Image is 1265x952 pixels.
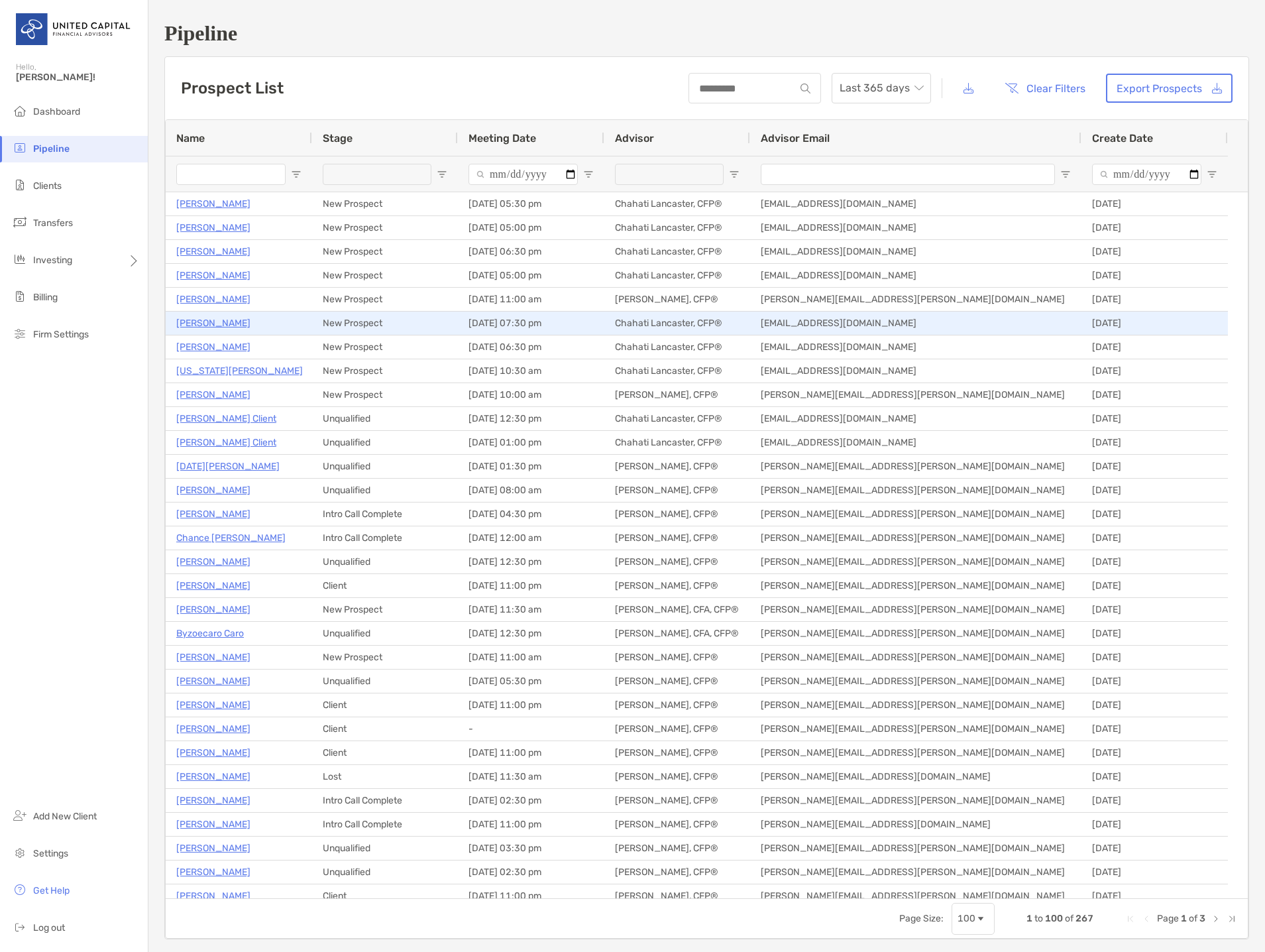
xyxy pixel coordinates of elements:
[176,196,250,212] a: [PERSON_NAME]
[176,291,250,308] p: [PERSON_NAME]
[312,503,458,526] div: Intro Call Complete
[312,455,458,478] div: Unqualified
[33,811,97,822] span: Add New Client
[176,506,250,522] p: [PERSON_NAME]
[1081,312,1228,335] div: [DATE]
[312,765,458,788] div: Lost
[750,216,1081,239] div: [EMAIL_ADDRESS][DOMAIN_NAME]
[1081,550,1228,573] div: [DATE]
[750,359,1081,383] div: [EMAIL_ADDRESS][DOMAIN_NAME]
[312,646,458,669] div: New Prospect
[604,192,750,215] div: Chahati Lancaster, CFP®
[750,526,1081,550] div: [PERSON_NAME][EMAIL_ADDRESS][PERSON_NAME][DOMAIN_NAME]
[312,861,458,884] div: Unqualified
[33,329,89,340] span: Firm Settings
[750,789,1081,812] div: [PERSON_NAME][EMAIL_ADDRESS][PERSON_NAME][DOMAIN_NAME]
[176,363,303,379] p: [US_STATE][PERSON_NAME]
[1081,765,1228,788] div: [DATE]
[750,383,1081,406] div: [PERSON_NAME][EMAIL_ADDRESS][PERSON_NAME][DOMAIN_NAME]
[312,479,458,502] div: Unqualified
[176,339,250,355] a: [PERSON_NAME]
[312,717,458,741] div: Client
[458,383,604,406] div: [DATE] 10:00 am
[33,106,80,117] span: Dashboard
[1081,455,1228,478] div: [DATE]
[312,335,458,359] div: New Prospect
[12,326,28,341] img: firm-settings icon
[437,169,447,180] button: Open Filter Menu
[458,335,604,359] div: [DATE] 06:30 pm
[312,359,458,383] div: New Prospect
[176,888,250,904] p: [PERSON_NAME]
[458,598,604,621] div: [DATE] 11:30 am
[615,132,654,145] span: Advisor
[33,217,73,229] span: Transfers
[1081,861,1228,884] div: [DATE]
[750,479,1081,502] div: [PERSON_NAME][EMAIL_ADDRESS][PERSON_NAME][DOMAIN_NAME]
[750,288,1081,311] div: [PERSON_NAME][EMAIL_ADDRESS][PERSON_NAME][DOMAIN_NAME]
[291,169,302,180] button: Open Filter Menu
[468,132,536,145] span: Meeting Date
[1081,216,1228,239] div: [DATE]
[604,479,750,502] div: [PERSON_NAME], CFP®
[12,919,28,935] img: logout icon
[176,768,250,785] a: [PERSON_NAME]
[750,503,1081,526] div: [PERSON_NAME][EMAIL_ADDRESS][PERSON_NAME][DOMAIN_NAME]
[604,622,750,645] div: [PERSON_NAME], CFA, CFP®
[12,288,28,304] img: billing icon
[604,693,750,717] div: [PERSON_NAME], CFP®
[604,598,750,621] div: [PERSON_NAME], CFA, CFP®
[176,697,250,713] a: [PERSON_NAME]
[33,255,72,266] span: Investing
[604,861,750,884] div: [PERSON_NAME], CFP®
[458,455,604,478] div: [DATE] 01:30 pm
[176,649,250,666] p: [PERSON_NAME]
[176,625,244,642] p: Byzoecaro Caro
[604,717,750,741] div: [PERSON_NAME], CFP®
[1081,240,1228,263] div: [DATE]
[958,913,975,924] div: 100
[12,214,28,230] img: transfers icon
[750,407,1081,430] div: [EMAIL_ADDRESS][DOMAIN_NAME]
[1075,913,1093,924] span: 267
[176,164,286,185] input: Name Filter Input
[12,251,28,267] img: investing icon
[750,550,1081,573] div: [PERSON_NAME][EMAIL_ADDRESS][PERSON_NAME][DOMAIN_NAME]
[176,840,250,857] a: [PERSON_NAME]
[33,885,70,896] span: Get Help
[1026,913,1032,924] span: 1
[176,132,205,145] span: Name
[312,741,458,764] div: Client
[1081,526,1228,550] div: [DATE]
[176,721,250,737] a: [PERSON_NAME]
[750,598,1081,621] div: [PERSON_NAME][EMAIL_ADDRESS][PERSON_NAME][DOMAIN_NAME]
[840,74,923,103] span: Last 365 days
[604,550,750,573] div: [PERSON_NAME], CFP®
[176,434,276,451] p: [PERSON_NAME] Client
[458,622,604,645] div: [DATE] 12:30 pm
[458,789,604,812] div: [DATE] 02:30 pm
[458,407,604,430] div: [DATE] 12:30 pm
[458,670,604,693] div: [DATE] 05:30 pm
[1081,884,1228,908] div: [DATE]
[750,765,1081,788] div: [PERSON_NAME][EMAIL_ADDRESS][DOMAIN_NAME]
[750,884,1081,908] div: [PERSON_NAME][EMAIL_ADDRESS][PERSON_NAME][DOMAIN_NAME]
[176,219,250,236] a: [PERSON_NAME]
[750,455,1081,478] div: [PERSON_NAME][EMAIL_ADDRESS][PERSON_NAME][DOMAIN_NAME]
[952,903,995,935] div: Page Size
[458,479,604,502] div: [DATE] 08:00 am
[750,717,1081,741] div: [PERSON_NAME][EMAIL_ADDRESS][PERSON_NAME][DOMAIN_NAME]
[458,503,604,526] div: [DATE] 04:30 pm
[604,288,750,311] div: [PERSON_NAME], CFP®
[176,267,250,284] a: [PERSON_NAME]
[176,315,250,331] p: [PERSON_NAME]
[176,530,286,546] a: Chance [PERSON_NAME]
[33,180,62,192] span: Clients
[761,132,830,145] span: Advisor Email
[750,622,1081,645] div: [PERSON_NAME][EMAIL_ADDRESS][PERSON_NAME][DOMAIN_NAME]
[729,169,740,180] button: Open Filter Menu
[1081,670,1228,693] div: [DATE]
